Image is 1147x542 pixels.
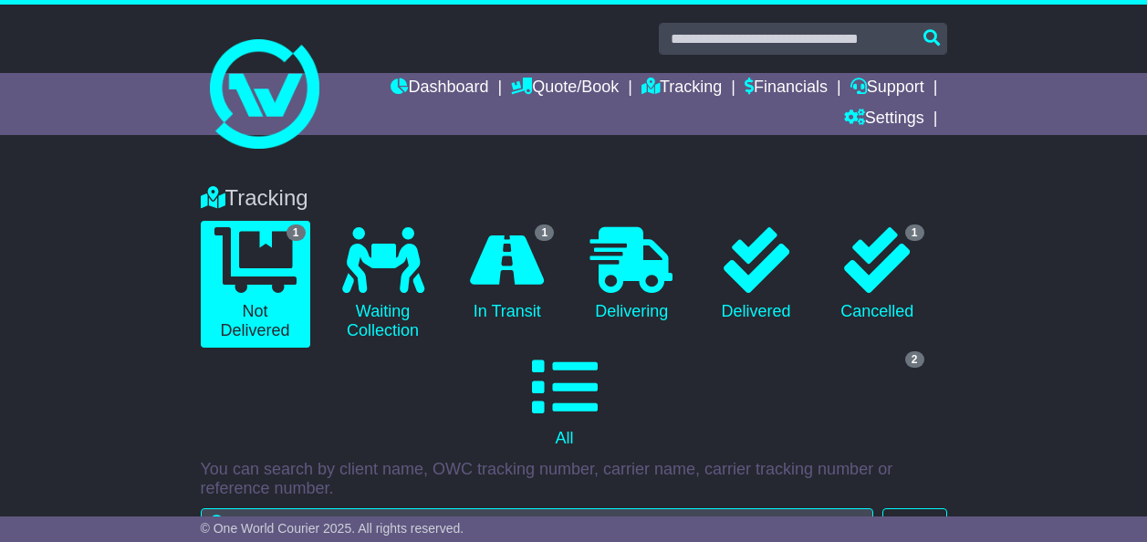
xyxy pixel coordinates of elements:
div: Tracking [192,185,956,212]
a: 1 Not Delivered [201,221,310,348]
a: Settings [844,104,924,135]
span: 1 [535,224,554,241]
a: Support [850,73,924,104]
span: 2 [905,351,924,368]
button: Search [882,508,946,540]
a: Financials [745,73,828,104]
a: 1 Cancelled [826,221,929,328]
a: Waiting Collection [328,221,438,348]
a: 1 In Transit [456,221,559,328]
span: © One World Courier 2025. All rights reserved. [201,521,464,536]
a: Dashboard [391,73,488,104]
a: Quote/Book [511,73,619,104]
a: 2 All [201,348,929,455]
a: Delivering [577,221,686,328]
p: You can search by client name, OWC tracking number, carrier name, carrier tracking number or refe... [201,460,947,499]
span: 1 [287,224,306,241]
span: 1 [905,224,924,241]
a: Tracking [641,73,722,104]
a: Delivered [704,221,808,328]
